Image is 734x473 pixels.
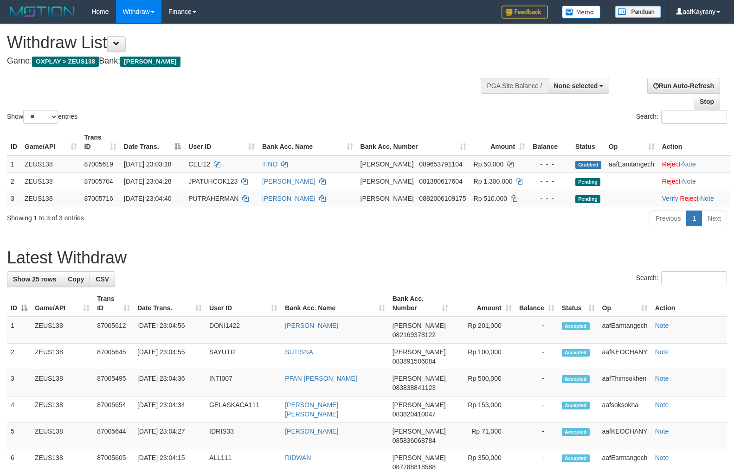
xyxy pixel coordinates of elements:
[474,178,513,185] span: Rp 1.300.000
[7,210,299,223] div: Showing 1 to 3 of 3 entries
[84,178,113,185] span: 87005704
[285,428,338,435] a: [PERSON_NAME]
[357,129,470,155] th: Bank Acc. Number: activate to sort column ascending
[124,178,171,185] span: [DATE] 23:04:28
[93,370,134,396] td: 87005495
[452,317,515,344] td: Rp 201,000
[599,370,651,396] td: aafThimsokhen
[529,129,572,155] th: Balance
[285,375,357,382] a: PFAN [PERSON_NAME]
[419,160,462,168] span: Copy 089653791104 to clipboard
[185,129,258,155] th: User ID: activate to sort column ascending
[700,195,714,202] a: Note
[452,370,515,396] td: Rp 500,000
[124,195,171,202] span: [DATE] 23:04:40
[515,344,558,370] td: -
[21,155,81,173] td: ZEUS138
[62,271,90,287] a: Copy
[93,290,134,317] th: Trans ID: activate to sort column ascending
[655,348,669,356] a: Note
[7,370,31,396] td: 3
[206,344,281,370] td: SAYUTI2
[285,401,338,418] a: [PERSON_NAME] [PERSON_NAME]
[572,129,605,155] th: Status
[84,195,113,202] span: 87005716
[393,437,436,444] span: Copy 085836068784 to clipboard
[262,160,277,168] a: TINO
[7,190,21,207] td: 3
[393,410,436,418] span: Copy 083820410047 to clipboard
[575,195,600,203] span: Pending
[93,317,134,344] td: 87005612
[554,82,598,89] span: None selected
[452,396,515,423] td: Rp 153,000
[188,178,238,185] span: JPATUHCOK123
[474,160,504,168] span: Rp 50.000
[90,271,115,287] a: CSV
[533,194,568,203] div: - - -
[31,290,93,317] th: Game/API: activate to sort column ascending
[481,78,547,94] div: PGA Site Balance /
[393,463,436,471] span: Copy 087788818588 to clipboard
[31,344,93,370] td: ZEUS138
[452,290,515,317] th: Amount: activate to sort column ascending
[361,178,414,185] span: [PERSON_NAME]
[134,423,206,449] td: [DATE] 23:04:27
[636,110,727,124] label: Search:
[419,178,462,185] span: Copy 081380617604 to clipboard
[206,423,281,449] td: IDRIS33
[562,428,590,436] span: Accepted
[575,161,601,169] span: Grabbed
[452,344,515,370] td: Rp 100,000
[96,275,109,283] span: CSV
[562,6,601,19] img: Button%20Memo.svg
[7,423,31,449] td: 5
[7,290,31,317] th: ID: activate to sort column descending
[23,110,58,124] select: Showentries
[7,57,480,66] h4: Game: Bank:
[647,78,720,94] a: Run Auto-Refresh
[120,129,185,155] th: Date Trans.: activate to sort column descending
[515,317,558,344] td: -
[134,317,206,344] td: [DATE] 23:04:56
[124,160,171,168] span: [DATE] 23:03:18
[206,290,281,317] th: User ID: activate to sort column ascending
[515,423,558,449] td: -
[562,322,590,330] span: Accepted
[188,195,238,202] span: PUTRAHERMAN
[21,129,81,155] th: Game/API: activate to sort column ascending
[661,271,727,285] input: Search:
[393,331,436,339] span: Copy 082169378122 to clipboard
[7,271,62,287] a: Show 25 rows
[281,290,388,317] th: Bank Acc. Name: activate to sort column ascending
[393,375,446,382] span: [PERSON_NAME]
[393,384,436,391] span: Copy 083838841123 to clipboard
[502,6,548,19] img: Feedback.jpg
[393,454,446,461] span: [PERSON_NAME]
[134,344,206,370] td: [DATE] 23:04:55
[7,249,727,267] h1: Latest Withdraw
[7,396,31,423] td: 4
[285,322,338,329] a: [PERSON_NAME]
[7,344,31,370] td: 2
[533,177,568,186] div: - - -
[134,290,206,317] th: Date Trans.: activate to sort column ascending
[655,428,669,435] a: Note
[562,375,590,383] span: Accepted
[134,370,206,396] td: [DATE] 23:04:36
[7,110,77,124] label: Show entries
[655,375,669,382] a: Note
[389,290,452,317] th: Bank Acc. Number: activate to sort column ascending
[93,344,134,370] td: 87005645
[599,396,651,423] td: aafsoksokha
[262,195,315,202] a: [PERSON_NAME]
[393,358,436,365] span: Copy 083891506084 to clipboard
[31,317,93,344] td: ZEUS138
[393,348,446,356] span: [PERSON_NAME]
[548,78,610,94] button: None selected
[31,396,93,423] td: ZEUS138
[7,317,31,344] td: 1
[32,57,99,67] span: OXPLAY > ZEUS138
[361,195,414,202] span: [PERSON_NAME]
[470,129,529,155] th: Amount: activate to sort column ascending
